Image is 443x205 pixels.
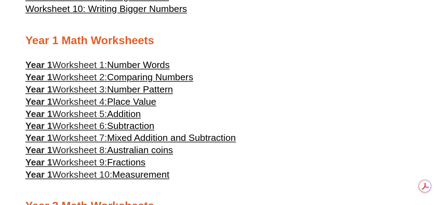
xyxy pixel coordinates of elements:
h2: Year 1 Math Worksheets [26,33,418,48]
a: Year 1Worksheet 10:Measurement [26,169,169,180]
span: Fractions [107,157,146,168]
a: Year 1Worksheet 7:Mixed Addition and Subtraction [26,132,236,143]
a: Year 1Worksheet 8:Australian coins [26,145,173,155]
span: Worksheet 6: [52,121,107,131]
span: Australian coins [107,145,173,155]
a: Year 1Worksheet 6:Subtraction [26,121,154,131]
a: Year 1Worksheet 9:Fractions [26,157,146,168]
iframe: Chat Widget [326,126,443,205]
span: Number Pattern [107,84,173,95]
span: Worksheet 3: [52,84,107,95]
span: Measurement [112,169,169,180]
span: Worksheet 9: [52,157,107,168]
span: Mixed Addition and Subtraction [107,132,236,143]
a: Year 1Worksheet 1:Number Words [26,60,170,70]
span: Worksheet 5: [52,109,107,119]
span: Number Words [107,60,170,70]
span: Worksheet 10: [52,169,112,180]
span: Worksheet 7: [52,132,107,143]
a: Worksheet 10: Writing Bigger Numbers [26,4,187,14]
span: Worksheet 2: [52,72,107,82]
span: Comparing Numbers [107,72,193,82]
span: Worksheet 8: [52,145,107,155]
span: Worksheet 4: [52,96,107,107]
span: Addition [107,109,141,119]
a: Year 1Worksheet 2:Comparing Numbers [26,72,193,82]
span: Worksheet 1: [52,60,107,70]
span: Place Value [107,96,156,107]
a: Year 1Worksheet 5:Addition [26,109,141,119]
a: Year 1Worksheet 3:Number Pattern [26,84,173,95]
a: Year 1Worksheet 4:Place Value [26,96,156,107]
span: Subtraction [107,121,154,131]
